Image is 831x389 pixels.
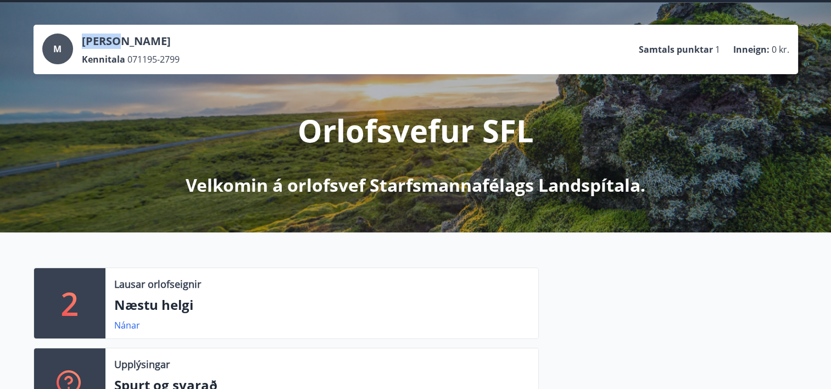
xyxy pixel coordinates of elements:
p: Lausar orlofseignir [114,277,201,291]
p: Upplýsingar [114,357,170,371]
p: [PERSON_NAME] [82,34,180,49]
a: Nánar [114,319,140,331]
p: Kennitala [82,53,125,65]
span: 071195-2799 [127,53,180,65]
p: 2 [61,282,79,324]
p: Næstu helgi [114,296,529,314]
span: 1 [715,43,720,55]
p: Inneign : [733,43,769,55]
p: Orlofsvefur SFL [298,109,534,151]
p: Samtals punktar [639,43,713,55]
p: Velkomin á orlofsvef Starfsmannafélags Landspítala. [186,173,645,197]
span: M [53,43,62,55]
span: 0 kr. [772,43,789,55]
